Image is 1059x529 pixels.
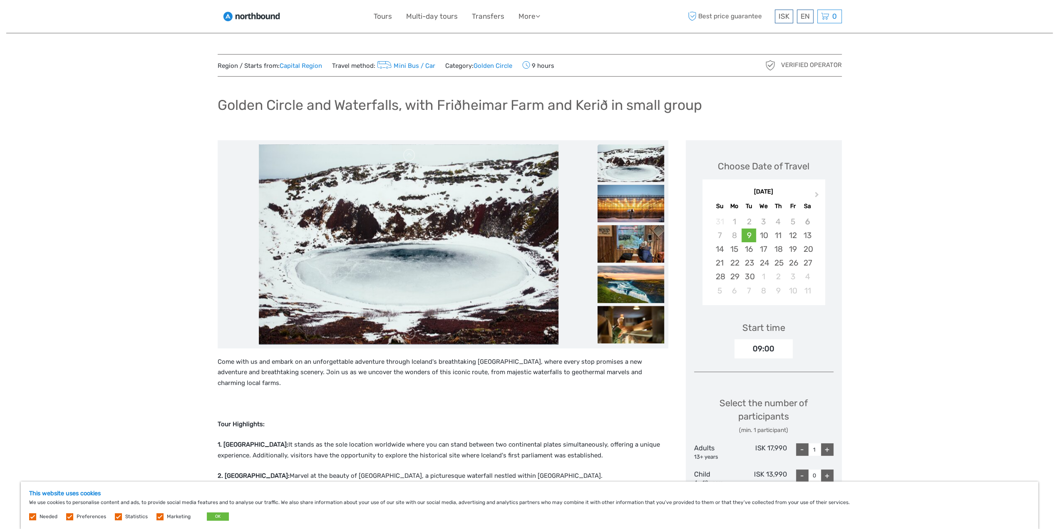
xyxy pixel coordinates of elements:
[800,201,815,212] div: Sa
[218,62,322,70] span: Region / Starts from:
[522,60,554,71] span: 9 hours
[218,441,288,448] strong: 1. [GEOGRAPHIC_DATA]:
[712,284,727,298] div: Choose Sunday, October 5th, 2025
[598,306,664,343] img: fb0684d6bfa84d368f7b2dd68ec27052_slider_thumbnail.jpg
[712,256,727,270] div: Choose Sunday, September 21st, 2025
[727,201,742,212] div: Mo
[96,13,106,23] button: Open LiveChat chat widget
[712,228,727,242] div: Not available Sunday, September 7th, 2025
[727,215,742,228] div: Not available Monday, September 1st, 2025
[218,357,668,389] p: Come with us and embark on an unforgettable adventure through Iceland's breathtaking [GEOGRAPHIC_...
[786,256,800,270] div: Choose Friday, September 26th, 2025
[694,469,741,487] div: Child
[786,228,800,242] div: Choose Friday, September 12th, 2025
[21,482,1038,529] div: We use cookies to personalise content and ads, to provide social media features and to analyse ou...
[740,469,787,487] div: ISK 13,990
[764,59,777,72] img: verified_operator_grey_128.png
[821,443,833,456] div: +
[786,270,800,283] div: Choose Friday, October 3rd, 2025
[786,201,800,212] div: Fr
[218,472,290,479] strong: 2. [GEOGRAPHIC_DATA]:
[742,215,756,228] div: Not available Tuesday, September 2nd, 2025
[727,256,742,270] div: Choose Monday, September 22nd, 2025
[771,215,786,228] div: Not available Thursday, September 4th, 2025
[742,201,756,212] div: Tu
[771,201,786,212] div: Th
[727,270,742,283] div: Choose Monday, September 29th, 2025
[259,144,558,344] img: 44d625f0f91e40f382c92d4772489584_main_slider.jpg
[797,10,813,23] div: EN
[207,512,229,521] button: OK
[771,242,786,256] div: Choose Thursday, September 18th, 2025
[167,513,191,520] label: Marketing
[811,190,824,203] button: Next Month
[694,479,741,487] div: 4 - 12 years
[218,6,288,27] img: 1964-acb579d8-3f93-4f23-a705-9c6da0d89603_logo_small.jpg
[771,256,786,270] div: Choose Thursday, September 25th, 2025
[756,256,771,270] div: Choose Wednesday, September 24th, 2025
[756,242,771,256] div: Choose Wednesday, September 17th, 2025
[12,15,94,21] p: We're away right now. Please check back later!
[756,215,771,228] div: Not available Wednesday, September 3rd, 2025
[694,453,741,461] div: 13+ years
[727,284,742,298] div: Choose Monday, October 6th, 2025
[740,443,787,461] div: ISK 17,990
[779,12,789,20] span: ISK
[742,242,756,256] div: Choose Tuesday, September 16th, 2025
[518,10,540,22] a: More
[800,284,815,298] div: Choose Saturday, October 11th, 2025
[445,62,512,70] span: Category:
[375,62,435,70] a: Mini Bus / Car
[781,61,842,70] span: Verified Operator
[742,270,756,283] div: Choose Tuesday, September 30th, 2025
[598,266,664,303] img: 175c3005f4824d8a8fe08f4c0a4c7518_slider_thumbnail.jpg
[374,10,392,22] a: Tours
[598,225,664,263] img: 9ea28db0a7e249129c0c58b37d2fe2f2_slider_thumbnail.jpg
[598,185,664,222] img: 7c0948da528f41fb8aab2434d90d6374_slider_thumbnail.jpg
[756,270,771,283] div: Choose Wednesday, October 1st, 2025
[821,469,833,482] div: +
[712,270,727,283] div: Choose Sunday, September 28th, 2025
[694,426,833,435] div: (min. 1 participant)
[727,242,742,256] div: Choose Monday, September 15th, 2025
[831,12,838,20] span: 0
[218,440,668,461] p: It stands as the sole location worldwide where you can stand between two continental plates simul...
[786,284,800,298] div: Choose Friday, October 10th, 2025
[727,228,742,242] div: Not available Monday, September 8th, 2025
[686,10,773,23] span: Best price guarantee
[786,242,800,256] div: Choose Friday, September 19th, 2025
[702,188,825,196] div: [DATE]
[712,215,727,228] div: Not available Sunday, August 31st, 2025
[771,228,786,242] div: Choose Thursday, September 11th, 2025
[734,339,793,358] div: 09:00
[742,284,756,298] div: Choose Tuesday, October 7th, 2025
[125,513,148,520] label: Statistics
[800,215,815,228] div: Not available Saturday, September 6th, 2025
[796,469,809,482] div: -
[796,443,809,456] div: -
[473,62,512,70] a: Golden Circle
[694,397,833,435] div: Select the number of participants
[77,513,106,520] label: Preferences
[472,10,504,22] a: Transfers
[406,10,458,22] a: Multi-day tours
[786,215,800,228] div: Not available Friday, September 5th, 2025
[756,228,771,242] div: Choose Wednesday, September 10th, 2025
[800,228,815,242] div: Choose Saturday, September 13th, 2025
[742,228,756,242] div: Choose Tuesday, September 9th, 2025
[218,420,265,428] strong: Tour Highlights:
[800,270,815,283] div: Choose Saturday, October 4th, 2025
[332,60,435,71] span: Travel method:
[771,270,786,283] div: Choose Thursday, October 2nd, 2025
[218,97,702,114] h1: Golden Circle and Waterfalls, with Friðheimar Farm and Kerið in small group
[800,242,815,256] div: Choose Saturday, September 20th, 2025
[756,201,771,212] div: We
[705,215,822,298] div: month 2025-09
[280,62,322,70] a: Capital Region
[712,242,727,256] div: Choose Sunday, September 14th, 2025
[718,160,809,173] div: Choose Date of Travel
[756,284,771,298] div: Choose Wednesday, October 8th, 2025
[771,284,786,298] div: Choose Thursday, October 9th, 2025
[598,144,664,182] img: f5601dc859294e58bd303e335f7e4045_slider_thumbnail.jpg
[800,256,815,270] div: Choose Saturday, September 27th, 2025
